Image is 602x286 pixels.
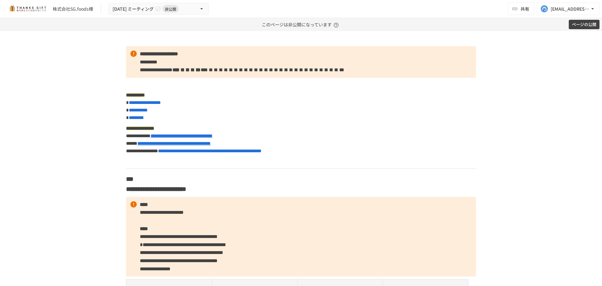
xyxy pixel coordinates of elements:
[162,6,179,12] span: 非公開
[520,5,529,12] span: 共有
[551,5,589,13] div: [EMAIL_ADDRESS][DOMAIN_NAME]
[53,6,93,12] div: 株式会社SG.foods様
[113,5,154,13] span: [DATE] ミーティング
[8,4,48,14] img: mMP1OxWUAhQbsRWCurg7vIHe5HqDpP7qZo7fRoNLXQh
[569,20,599,30] button: ページの公開
[537,3,599,15] button: [EMAIL_ADDRESS][DOMAIN_NAME]
[508,3,534,15] button: 共有
[262,18,341,31] p: このページは非公開になっています
[108,3,209,15] button: [DATE] ミーティング非公開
